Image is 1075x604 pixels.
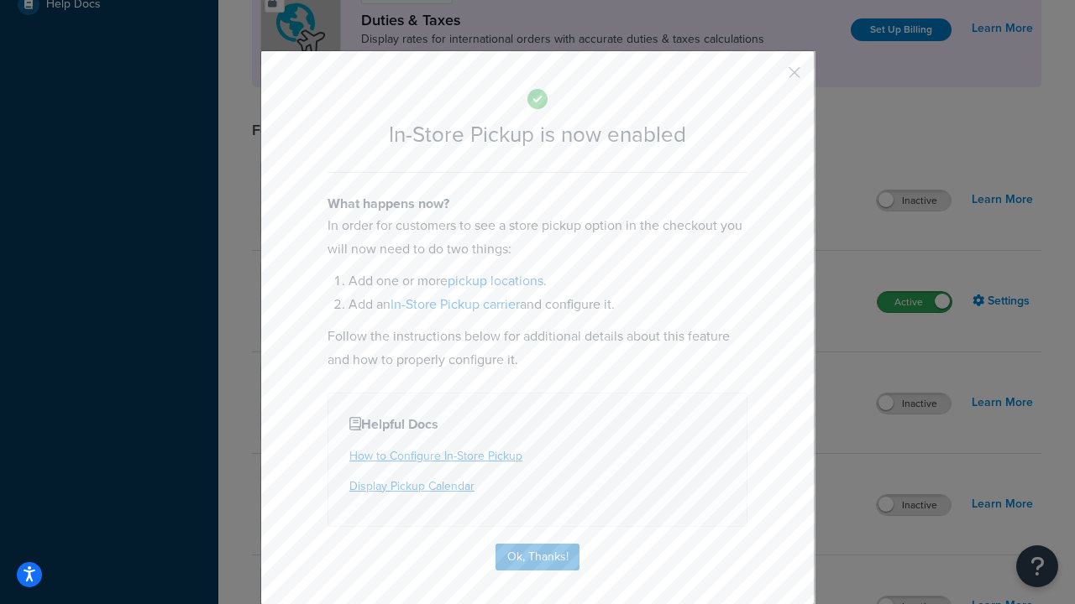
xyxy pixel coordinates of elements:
a: How to Configure In-Store Pickup [349,447,522,465]
a: pickup locations [448,271,543,290]
p: Follow the instructions below for additional details about this feature and how to properly confi... [328,325,747,372]
a: Display Pickup Calendar [349,477,475,495]
button: Ok, Thanks! [496,544,579,570]
h2: In-Store Pickup is now enabled [328,122,747,147]
h4: What happens now? [328,194,747,214]
h4: Helpful Docs [349,414,726,435]
p: In order for customers to see a store pickup option in the checkout you will now need to do two t... [328,214,747,261]
a: In-Store Pickup carrier [391,294,520,314]
li: Add one or more . [349,269,747,293]
li: Add an and configure it. [349,293,747,316]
